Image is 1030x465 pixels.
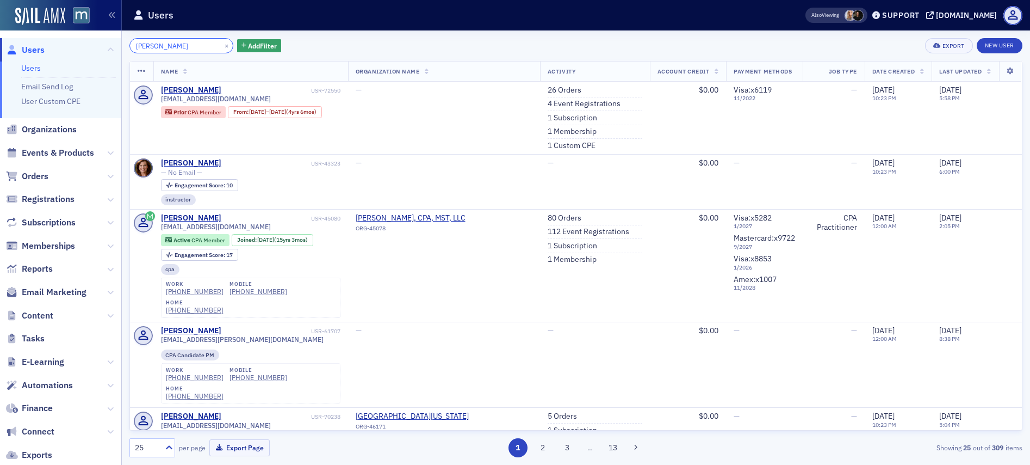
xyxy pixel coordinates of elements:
[939,335,960,342] time: 8:38 PM
[22,263,53,275] span: Reports
[165,108,221,115] a: Prior CPA Member
[734,284,795,291] span: 11 / 2028
[734,264,795,271] span: 1 / 2026
[548,213,581,223] a: 80 Orders
[6,286,86,298] a: Email Marketing
[6,333,45,345] a: Tasks
[73,7,90,24] img: SailAMX
[175,181,226,189] span: Engagement Score :
[872,411,895,421] span: [DATE]
[851,411,857,421] span: —
[166,287,224,296] a: [PHONE_NUMBER]
[872,158,895,168] span: [DATE]
[191,236,225,244] span: CPA Member
[558,438,577,457] button: 3
[548,326,554,335] span: —
[548,113,597,123] a: 1 Subscription
[356,68,420,75] span: Organization Name
[939,158,961,168] span: [DATE]
[166,299,224,306] div: home
[699,326,718,335] span: $0.00
[21,96,80,106] a: User Custom CPE
[175,252,233,258] div: 17
[548,426,597,436] a: 1 Subscription
[356,326,362,335] span: —
[223,160,340,167] div: USR-43323
[990,443,1006,452] strong: 309
[872,335,897,342] time: 12:00 AM
[872,85,895,95] span: [DATE]
[229,374,287,382] a: [PHONE_NUMBER]
[925,38,972,53] button: Export
[188,108,221,116] span: CPA Member
[356,85,362,95] span: —
[65,7,90,26] a: View Homepage
[548,255,597,265] a: 1 Membership
[161,350,220,360] div: CPA Candidate PM
[882,10,920,20] div: Support
[548,99,621,109] a: 4 Event Registrations
[166,281,224,287] div: work
[269,108,286,115] span: [DATE]
[845,10,856,21] span: Emily Trott
[22,402,53,414] span: Finance
[734,243,795,250] span: 9 / 2027
[734,233,795,243] span: Mastercard : x9722
[548,241,597,251] a: 1 Subscription
[161,68,178,75] span: Name
[161,223,271,231] span: [EMAIL_ADDRESS][DOMAIN_NAME]
[6,124,77,136] a: Organizations
[223,215,340,222] div: USR-45080
[135,442,159,454] div: 25
[179,443,206,452] label: per page
[233,108,250,115] span: From :
[939,222,960,230] time: 2:05 PM
[961,443,973,452] strong: 25
[166,374,224,382] a: [PHONE_NUMBER]
[548,141,595,151] a: 1 Custom CPE
[161,158,221,168] a: [PERSON_NAME]
[926,11,1001,19] button: [DOMAIN_NAME]
[508,438,528,457] button: 1
[851,326,857,335] span: —
[810,213,857,233] div: CPA Practitioner
[6,170,48,182] a: Orders
[22,286,86,298] span: Email Marketing
[173,108,188,116] span: Prior
[22,240,75,252] span: Memberships
[257,236,274,243] span: [DATE]
[1003,6,1022,25] span: Profile
[734,223,795,230] span: 1 / 2027
[872,326,895,335] span: [DATE]
[161,421,271,430] span: [EMAIL_ADDRESS][DOMAIN_NAME]
[699,213,718,223] span: $0.00
[734,158,740,168] span: —
[356,412,469,421] a: [GEOGRAPHIC_DATA][US_STATE]
[872,421,896,429] time: 10:23 PM
[699,411,718,421] span: $0.00
[734,68,792,75] span: Payment Methods
[161,194,196,205] div: instructor
[22,217,76,229] span: Subscriptions
[161,168,202,176] span: — No Email —
[548,68,576,75] span: Activity
[548,158,554,168] span: —
[942,43,965,49] div: Export
[734,274,777,284] span: Amex : x1007
[249,108,317,115] div: – (4yrs 6mos)
[161,95,271,103] span: [EMAIL_ADDRESS][DOMAIN_NAME]
[699,85,718,95] span: $0.00
[6,147,94,159] a: Events & Products
[811,11,839,19] span: Viewing
[548,127,597,137] a: 1 Membership
[161,85,221,95] a: [PERSON_NAME]
[939,168,960,175] time: 6:00 PM
[6,263,53,275] a: Reports
[166,392,224,400] a: [PHONE_NUMBER]
[161,213,221,223] a: [PERSON_NAME]
[939,213,961,223] span: [DATE]
[161,179,238,191] div: Engagement Score: 10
